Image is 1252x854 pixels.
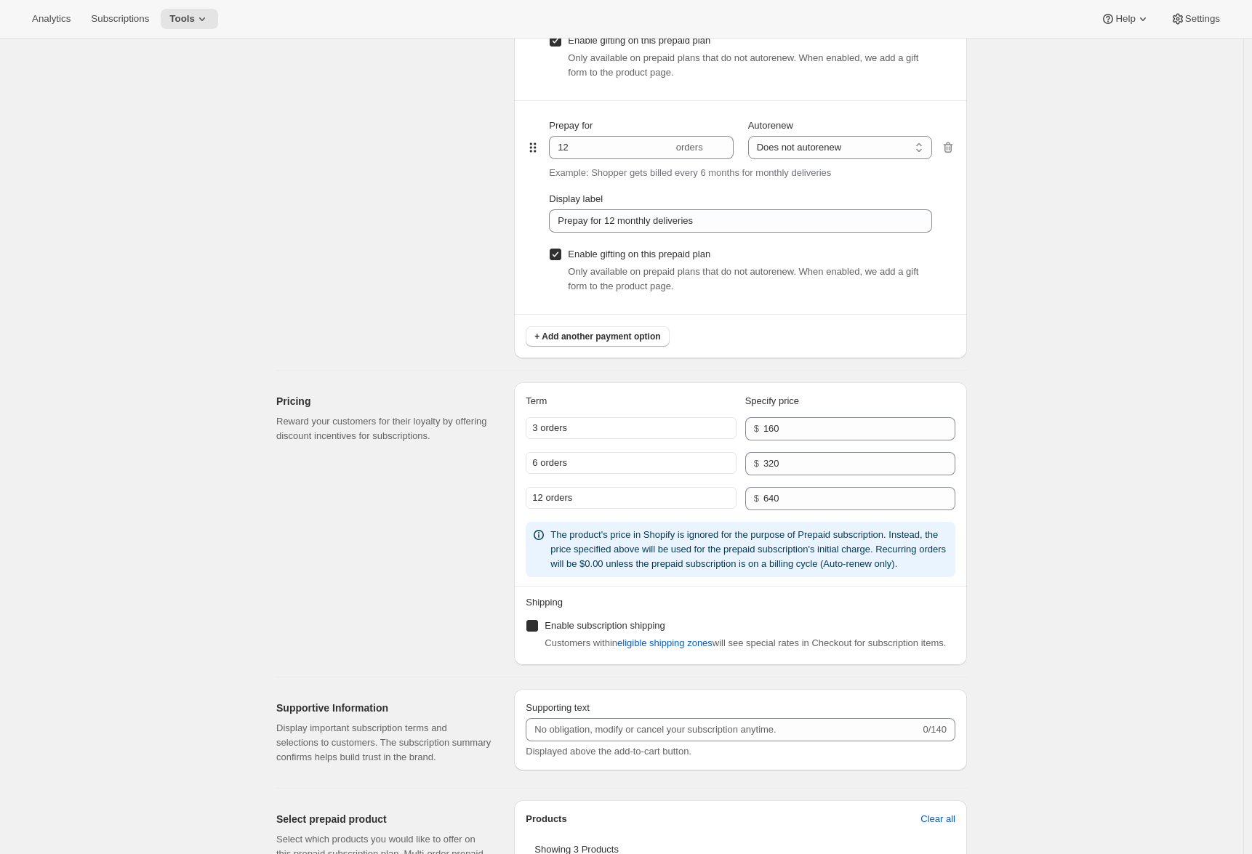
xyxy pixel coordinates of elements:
span: + Add another payment option [534,331,660,342]
input: 0 [763,487,934,510]
div: 3 orders [526,417,736,439]
div: 6 orders [526,452,736,474]
p: Shipping [526,595,955,610]
div: Term [526,394,736,408]
span: Prepay for [549,120,593,131]
span: Settings [1185,13,1220,25]
button: Clear all [912,807,964,831]
p: Products [526,812,566,826]
span: Display label [549,193,603,204]
button: Settings [1162,9,1229,29]
input: 0 [763,452,934,475]
span: Only available on prepaid plans that do not autorenew. When enabled, we add a gift form to the pr... [568,266,918,291]
span: Tools [169,13,195,25]
span: Supporting text [526,702,589,713]
p: Example: Shopper gets billed every 6 months for monthly deliveries [549,166,831,180]
div: 12 orders [526,487,736,509]
span: The product's price in Shopify is ignored for the purpose of Prepaid subscription. Instead, the p... [550,529,946,569]
span: Analytics [32,13,71,25]
h2: Pricing [276,394,491,408]
span: orders [676,142,703,153]
span: Autorenew [748,120,793,131]
span: $ [754,493,759,504]
span: Customers within will see special rates in Checkout for subscription items. [545,637,946,648]
div: Specify price [745,394,955,408]
span: Clear all [920,812,955,826]
span: eligible shipping zones [617,636,713,650]
span: Subscriptions [91,13,149,25]
span: Displayed above the add-to-cart button. [526,746,691,757]
p: Reward your customers for their loyalty by offering discount incentives for subscriptions. [276,414,491,443]
button: Subscriptions [82,9,158,29]
span: Help [1115,13,1135,25]
span: $ [754,458,759,469]
p: Display important subscription terms and selections to customers. The subscription summary confir... [276,721,491,765]
input: No obligation, modify or cancel your subscription anytime. [526,718,920,741]
span: Enable gifting on this prepaid plan [568,35,710,46]
button: + Add another payment option [526,326,669,347]
button: Tools [161,9,218,29]
span: Enable subscription shipping [545,620,665,631]
button: eligible shipping zones [609,632,721,655]
input: 0 [763,417,934,440]
button: Analytics [23,9,79,29]
div: Prepay forordersAutorenewExample: Shopper gets billed every 6 months for monthly deliveriesDispla... [526,101,955,314]
span: Enable gifting on this prepaid plan [568,249,710,259]
h2: Supportive Information [276,701,491,715]
h2: Select prepaid product [276,812,491,826]
button: Help [1092,9,1158,29]
span: Only available on prepaid plans that do not autorenew. When enabled, we add a gift form to the pr... [568,52,918,78]
span: $ [754,423,759,434]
